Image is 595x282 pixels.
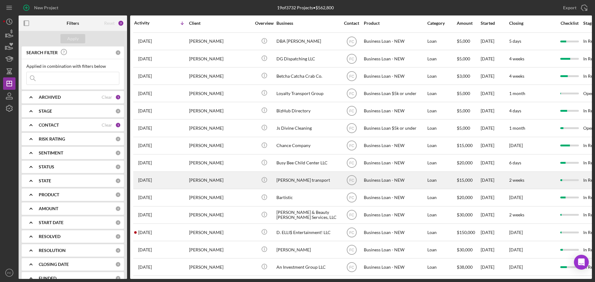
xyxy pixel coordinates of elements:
div: [DATE] [481,102,509,119]
text: FC [349,265,354,269]
div: Loan [427,155,456,171]
div: 0 [115,262,121,267]
div: D. ELLI$ Entertainment! LLC [276,224,338,241]
div: [PERSON_NAME] [189,224,251,241]
time: 2025-08-14 20:40 [138,91,152,96]
div: Category [427,21,456,26]
time: 1 month [509,91,525,96]
div: [PERSON_NAME] [189,207,251,223]
div: $3,000 [457,68,480,84]
time: [DATE] [509,230,523,235]
b: STATUS [39,164,54,169]
div: Loan [427,102,456,119]
div: 1 [115,122,121,128]
time: 4 weeks [509,73,524,79]
b: START DATE [39,220,64,225]
div: $20,000 [457,189,480,206]
b: CLOSING DATE [39,262,69,267]
div: Business Loan - NEW [364,102,426,119]
text: FC [349,74,354,78]
div: 0 [115,234,121,239]
time: 2025-07-29 04:19 [138,195,152,200]
div: $5,000 [457,102,480,119]
div: [DATE] [481,85,509,102]
div: Checklist [556,21,583,26]
time: 2 weeks [509,177,524,183]
div: 0 [115,248,121,253]
text: FC [349,248,354,252]
div: Business [276,21,338,26]
div: 0 [115,220,121,225]
time: [DATE] [509,195,523,200]
div: Export [563,2,576,14]
div: [PERSON_NAME] [189,259,251,275]
text: FC [349,57,354,61]
b: SENTIMENT [39,150,63,155]
b: ARCHIVED [39,95,61,100]
time: [DATE] [509,143,523,148]
div: [DATE] [481,224,509,241]
div: [DATE] [481,259,509,275]
div: 0 [115,150,121,156]
div: Chance Company [276,137,338,154]
text: FC [349,109,354,113]
div: Business Loan - NEW [364,33,426,50]
div: Business Loan - NEW [364,259,426,275]
div: Loan [427,68,456,84]
div: [PERSON_NAME] [189,189,251,206]
div: DG Dispatching LLC [276,50,338,67]
button: FC [3,267,15,279]
div: Business Loan - NEW [364,172,426,189]
div: Loan [427,50,456,67]
div: [DATE] [481,241,509,258]
div: [DATE] [481,50,509,67]
text: FC [349,144,354,148]
div: Activity [134,20,161,25]
div: Business Loan - NEW [364,241,426,258]
div: [DATE] [481,33,509,50]
div: Loan [427,33,456,50]
div: $15,000 [457,137,480,154]
div: Product [364,21,426,26]
div: New Project [34,2,58,14]
div: [PERSON_NAME] [189,172,251,189]
text: FC [349,39,354,44]
text: FC [349,178,354,183]
button: New Project [19,2,64,14]
div: 2 [118,20,124,26]
div: BizHub Directory [276,102,338,119]
div: Started [481,21,509,26]
div: $150,000 [457,224,480,241]
div: [PERSON_NAME] & Beauty [PERSON_NAME] Services, LLC [276,207,338,223]
div: Js Divine Cleaning [276,120,338,136]
div: Contact [340,21,363,26]
div: $5,000 [457,33,480,50]
div: $38,000 [457,259,480,275]
div: [PERSON_NAME] [189,50,251,67]
div: [PERSON_NAME] [189,85,251,102]
b: STAGE [39,109,52,114]
div: [PERSON_NAME] [189,137,251,154]
button: Apply [60,34,85,43]
div: [PERSON_NAME] [189,155,251,171]
div: Business Loan - NEW [364,68,426,84]
div: [DATE] [481,120,509,136]
div: Amount [457,21,480,26]
button: Export [557,2,592,14]
div: [DATE] [481,189,509,206]
div: [DATE] [481,207,509,223]
div: 0 [115,206,121,211]
div: [PERSON_NAME] [189,120,251,136]
div: 0 [115,178,121,184]
time: 2025-07-14 16:07 [138,247,152,252]
div: Clear [102,95,112,100]
div: [DATE] [481,172,509,189]
time: 4 weeks [509,56,524,61]
time: [DATE] [509,247,523,252]
time: 2025-07-28 18:32 [138,212,152,217]
div: Closing [509,21,556,26]
div: Loan [427,120,456,136]
b: CONTACT [39,123,59,128]
div: Bartistic [276,189,338,206]
div: 0 [115,164,121,170]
